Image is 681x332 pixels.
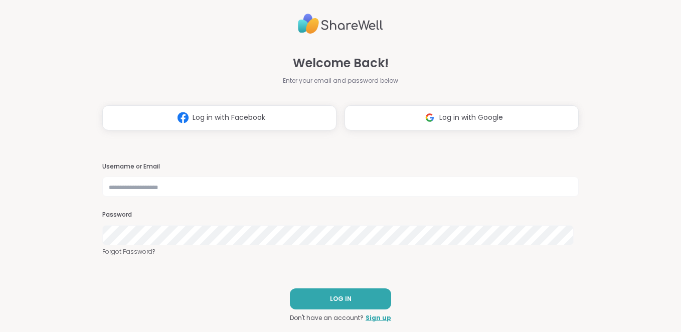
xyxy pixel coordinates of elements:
[298,10,383,38] img: ShareWell Logo
[102,211,579,219] h3: Password
[290,313,364,322] span: Don't have an account?
[330,294,352,303] span: LOG IN
[102,105,336,130] button: Log in with Facebook
[345,105,579,130] button: Log in with Google
[283,76,398,85] span: Enter your email and password below
[193,112,265,123] span: Log in with Facebook
[439,112,503,123] span: Log in with Google
[102,162,579,171] h3: Username or Email
[290,288,391,309] button: LOG IN
[102,247,579,256] a: Forgot Password?
[366,313,391,322] a: Sign up
[293,54,389,72] span: Welcome Back!
[174,108,193,127] img: ShareWell Logomark
[420,108,439,127] img: ShareWell Logomark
